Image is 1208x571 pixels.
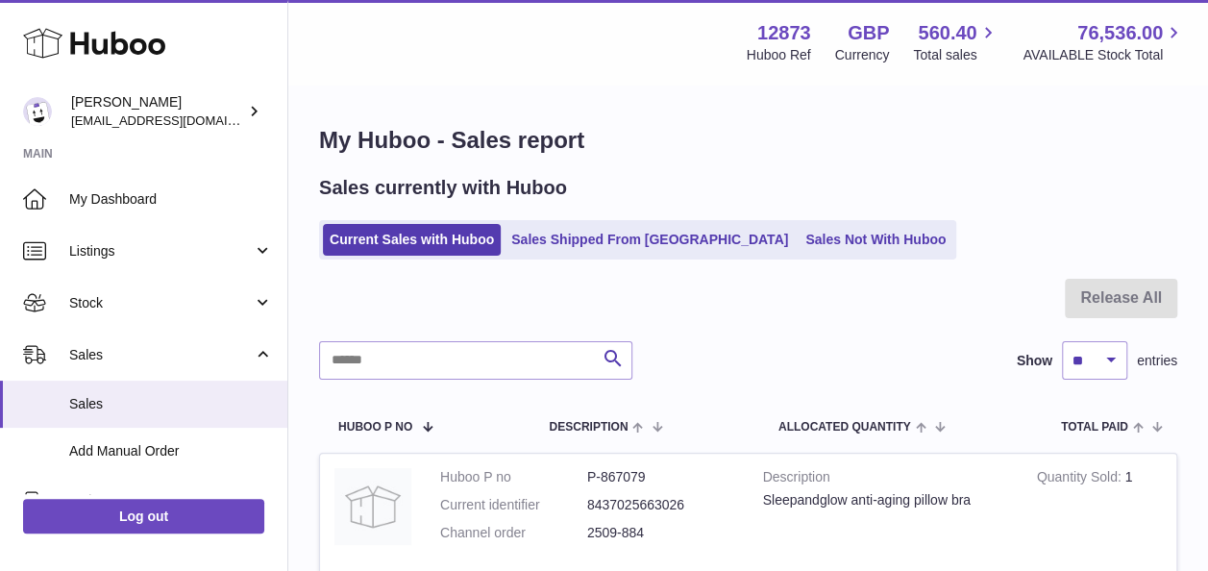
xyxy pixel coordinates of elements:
[71,93,244,130] div: [PERSON_NAME]
[69,190,273,209] span: My Dashboard
[587,496,734,514] dd: 8437025663026
[587,524,734,542] dd: 2509-884
[1017,352,1052,370] label: Show
[1061,421,1128,434] span: Total paid
[69,294,253,312] span: Stock
[69,491,253,509] span: Orders
[763,468,1008,491] strong: Description
[1023,46,1185,64] span: AVAILABLE Stock Total
[334,468,411,545] img: no-photo.jpg
[835,46,890,64] div: Currency
[918,20,976,46] span: 560.40
[1037,469,1125,489] strong: Quantity Sold
[440,468,587,486] dt: Huboo P no
[23,97,52,126] img: tikhon.oleinikov@sleepandglow.com
[440,524,587,542] dt: Channel order
[757,20,811,46] strong: 12873
[587,468,734,486] dd: P-867079
[505,224,795,256] a: Sales Shipped From [GEOGRAPHIC_DATA]
[1023,454,1176,566] td: 1
[1023,20,1185,64] a: 76,536.00 AVAILABLE Stock Total
[69,346,253,364] span: Sales
[69,242,253,261] span: Listings
[778,421,911,434] span: ALLOCATED Quantity
[69,395,273,413] span: Sales
[323,224,501,256] a: Current Sales with Huboo
[69,442,273,460] span: Add Manual Order
[913,46,998,64] span: Total sales
[23,499,264,534] a: Log out
[848,20,889,46] strong: GBP
[1077,20,1163,46] span: 76,536.00
[319,125,1177,156] h1: My Huboo - Sales report
[440,496,587,514] dt: Current identifier
[747,46,811,64] div: Huboo Ref
[549,421,628,434] span: Description
[1137,352,1177,370] span: entries
[799,224,952,256] a: Sales Not With Huboo
[913,20,998,64] a: 560.40 Total sales
[71,112,283,128] span: [EMAIL_ADDRESS][DOMAIN_NAME]
[338,421,412,434] span: Huboo P no
[763,491,1008,509] div: Sleepandglow anti-aging pillow bra
[319,175,567,201] h2: Sales currently with Huboo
